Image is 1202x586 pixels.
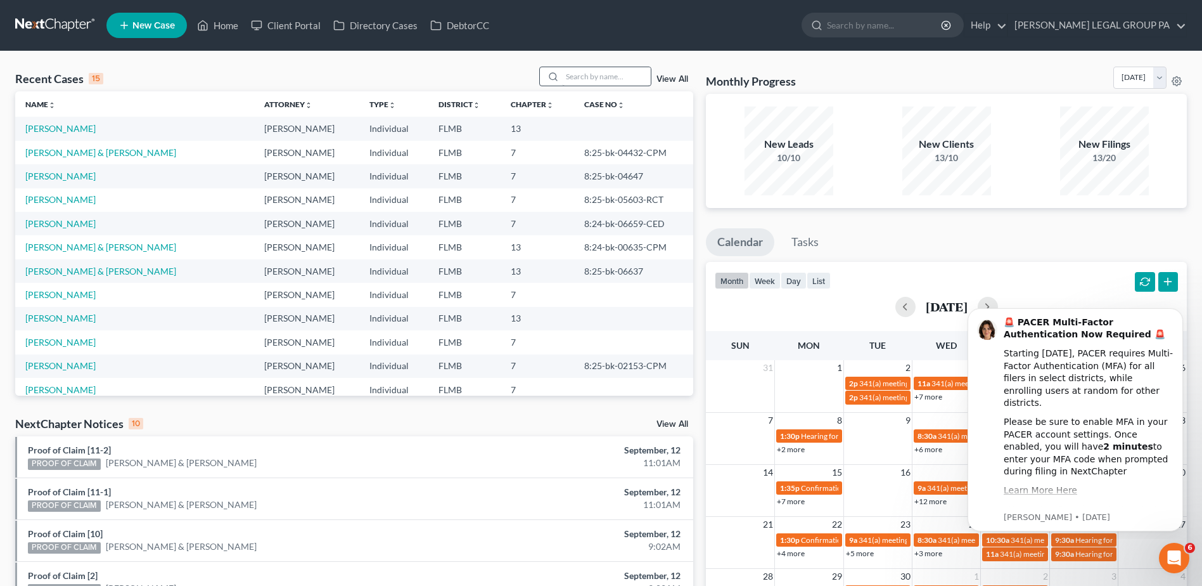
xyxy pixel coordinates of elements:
td: [PERSON_NAME] [254,259,359,283]
a: Client Portal [245,14,327,37]
span: 341(a) meeting for [PERSON_NAME] [1011,535,1133,545]
td: Individual [359,330,428,354]
td: 8:25-bk-05603-RCT [574,188,693,212]
span: 31 [762,360,774,375]
a: View All [656,420,688,429]
span: 2 [904,360,912,375]
a: +7 more [777,497,805,506]
div: September, 12 [471,444,681,457]
input: Search by name... [827,13,943,37]
td: [PERSON_NAME] [254,330,359,354]
a: [PERSON_NAME] [25,384,96,395]
td: [PERSON_NAME] [254,378,359,401]
button: month [715,272,749,289]
iframe: Intercom notifications message [949,297,1202,539]
td: [PERSON_NAME] [254,164,359,188]
div: 10/10 [745,152,833,164]
a: Tasks [780,228,830,256]
span: 7 [767,413,774,428]
td: Individual [359,212,428,235]
span: 341(a) meeting for [PERSON_NAME] & [PERSON_NAME] [927,483,1116,493]
td: FLMB [428,235,501,259]
td: 7 [501,330,574,354]
span: Hearing for [PERSON_NAME] [801,431,900,441]
span: 23 [899,517,912,532]
span: Wed [936,340,957,351]
span: 14 [762,465,774,480]
a: +3 more [914,549,942,558]
td: [PERSON_NAME] [254,235,359,259]
div: September, 12 [471,570,681,582]
a: Districtunfold_more [438,100,480,109]
td: Individual [359,235,428,259]
a: +6 more [914,445,942,454]
td: Individual [359,164,428,188]
div: September, 12 [471,528,681,540]
td: FLMB [428,164,501,188]
span: 1:30p [780,431,800,441]
div: 10 [129,418,143,429]
div: September, 12 [471,486,681,498]
a: Proof of Claim [10] [28,528,103,539]
td: 7 [501,141,574,164]
a: [PERSON_NAME] & [PERSON_NAME] [25,147,176,158]
td: Individual [359,378,428,401]
span: New Case [132,21,175,30]
span: 4 [1179,569,1187,584]
input: Search by name... [562,67,651,86]
td: FLMB [428,212,501,235]
span: 341(a) meeting for [PERSON_NAME] [938,535,1060,545]
span: 15 [831,465,843,480]
span: 6 [1185,543,1195,553]
div: Recent Cases [15,71,103,86]
span: 341(a) meeting for [PERSON_NAME] & [PERSON_NAME] [859,393,1049,402]
td: FLMB [428,378,501,401]
td: [PERSON_NAME] [254,355,359,378]
span: 9:30a [1055,535,1074,545]
a: Proof of Claim [11-1] [28,486,111,497]
a: Home [191,14,245,37]
a: +2 more [777,445,805,454]
a: DebtorCC [424,14,496,37]
td: [PERSON_NAME] [254,283,359,306]
h3: Monthly Progress [706,74,796,89]
td: [PERSON_NAME] [254,307,359,330]
span: Tue [869,340,886,351]
a: +4 more [777,549,805,558]
a: Case Nounfold_more [584,100,625,109]
span: 341(a) meeting for [PERSON_NAME] [938,431,1060,441]
span: 9:30a [1055,549,1074,559]
a: +7 more [914,392,942,401]
div: 11:01AM [471,457,681,469]
td: [PERSON_NAME] [254,188,359,212]
a: [PERSON_NAME] [25,171,96,181]
td: FLMB [428,330,501,354]
td: FLMB [428,283,501,306]
div: New Leads [745,137,833,152]
span: 10:30a [986,535,1009,545]
td: 8:25-bk-04432-CPM [574,141,693,164]
td: FLMB [428,117,501,140]
i: unfold_more [473,101,480,109]
td: Individual [359,259,428,283]
a: [PERSON_NAME] LEGAL GROUP PA [1008,14,1186,37]
i: unfold_more [305,101,312,109]
a: Attorneyunfold_more [264,100,312,109]
td: FLMB [428,188,501,212]
a: Nameunfold_more [25,100,56,109]
i: unfold_more [388,101,396,109]
span: 341(a) meeting for [PERSON_NAME] & [PERSON_NAME] [859,379,1049,388]
div: PROOF OF CLAIM [28,459,101,470]
i: unfold_more [617,101,625,109]
div: 15 [89,73,103,84]
div: 9:02AM [471,540,681,553]
span: 22 [831,517,843,532]
td: 8:25-bk-06637 [574,259,693,283]
div: PROOF OF CLAIM [28,542,101,554]
h2: [DATE] [926,300,968,313]
span: 1 [973,569,980,584]
span: 341(a) meeting for [PERSON_NAME] [859,535,981,545]
a: [PERSON_NAME] & [PERSON_NAME] [106,457,257,469]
